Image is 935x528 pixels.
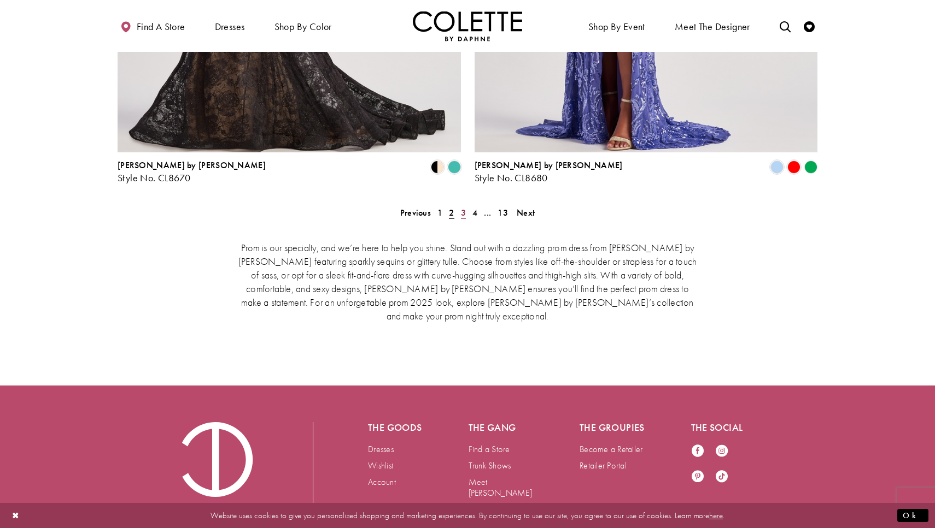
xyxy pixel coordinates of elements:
[431,161,444,174] i: Black/Nude
[368,476,396,488] a: Account
[586,11,648,41] span: Shop By Event
[79,508,856,523] p: Website uses cookies to give you personalized shopping and marketing experiences. By continuing t...
[715,470,728,484] a: Visit our TikTok - Opens in new tab
[672,11,753,41] a: Meet the designer
[801,11,817,41] a: Check Wishlist
[517,207,535,218] span: Next
[897,508,928,522] button: Submit Dialog
[513,205,538,221] a: Next Page
[709,509,723,520] a: here
[446,205,457,221] span: Current page
[494,205,511,221] a: 13
[475,171,548,184] span: Style No. CL8680
[691,422,759,433] h5: The social
[469,443,510,455] a: Find a Store
[498,207,508,218] span: 13
[481,205,494,221] a: ...
[215,21,245,32] span: Dresses
[235,241,700,323] p: Prom is our specialty, and we’re here to help you shine. Stand out with a dazzling prom dress fro...
[413,11,522,41] img: Colette by Daphne
[469,476,532,499] a: Meet [PERSON_NAME]
[437,207,442,218] span: 1
[675,21,750,32] span: Meet the designer
[475,159,623,171] span: [PERSON_NAME] by [PERSON_NAME]
[691,470,704,484] a: Visit our Pinterest - Opens in new tab
[472,207,477,218] span: 4
[397,205,434,221] a: Prev Page
[588,21,645,32] span: Shop By Event
[469,205,481,221] a: 4
[137,21,185,32] span: Find a store
[448,161,461,174] i: Turquoise
[118,171,190,184] span: Style No. CL8670
[449,207,454,218] span: 2
[118,161,266,183] div: Colette by Daphne Style No. CL8670
[212,11,248,41] span: Dresses
[804,161,817,174] i: Emerald
[469,422,536,433] h5: The gang
[118,159,266,171] span: [PERSON_NAME] by [PERSON_NAME]
[118,11,188,41] a: Find a store
[475,161,623,183] div: Colette by Daphne Style No. CL8680
[686,438,745,490] ul: Follow us
[274,21,332,32] span: Shop by color
[458,205,469,221] a: 3
[413,11,522,41] a: Visit Home Page
[368,460,393,471] a: Wishlist
[400,207,431,218] span: Previous
[469,460,511,471] a: Trunk Shows
[461,207,466,218] span: 3
[484,207,491,218] span: ...
[368,422,425,433] h5: The goods
[7,506,25,525] button: Close Dialog
[434,205,446,221] a: 1
[691,444,704,459] a: Visit our Facebook - Opens in new tab
[770,161,784,174] i: Periwinkle
[715,444,728,459] a: Visit our Instagram - Opens in new tab
[777,11,793,41] a: Toggle search
[580,443,642,455] a: Become a Retailer
[272,11,335,41] span: Shop by color
[580,422,647,433] h5: The groupies
[787,161,800,174] i: Red
[580,460,627,471] a: Retailer Portal
[368,443,394,455] a: Dresses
